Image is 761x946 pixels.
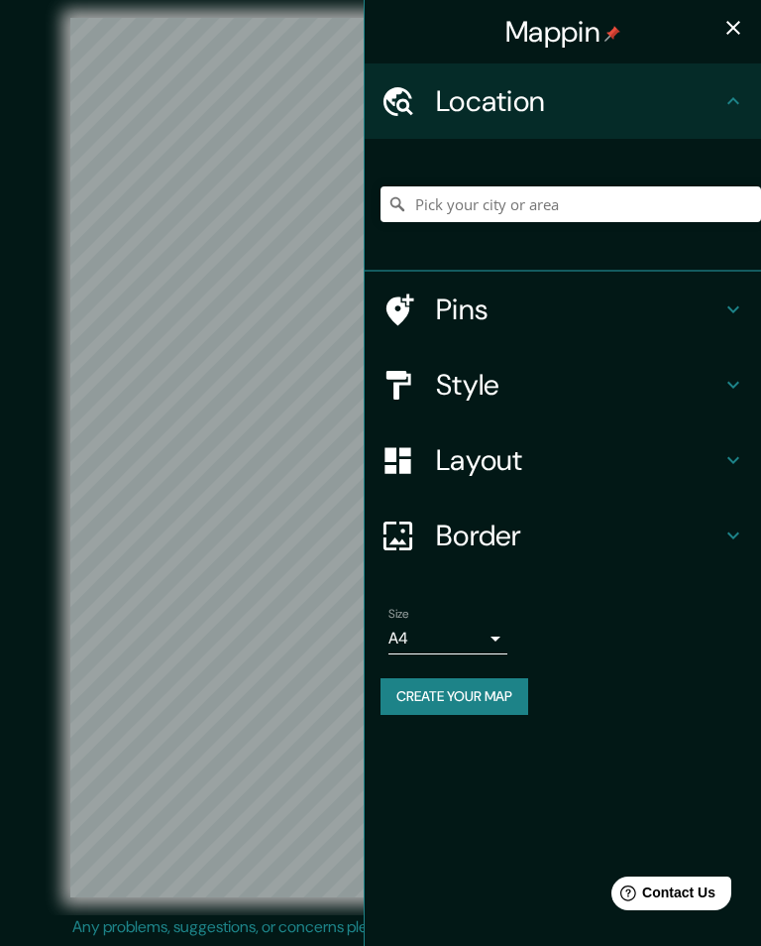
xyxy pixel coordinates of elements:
[380,186,761,222] input: Pick your city or area
[388,623,507,654] div: A4
[436,518,721,553] h4: Border
[585,869,739,924] iframe: Help widget launcher
[72,915,682,939] p: Any problems, suggestions, or concerns please email .
[365,498,761,573] div: Border
[436,442,721,478] h4: Layout
[436,367,721,403] h4: Style
[604,26,620,42] img: pin-icon.png
[436,83,721,119] h4: Location
[365,272,761,347] div: Pins
[505,14,620,50] h4: Mappin
[380,678,528,715] button: Create your map
[365,422,761,498] div: Layout
[365,347,761,422] div: Style
[365,63,761,139] div: Location
[388,606,409,623] label: Size
[70,18,692,897] canvas: Map
[436,292,721,327] h4: Pins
